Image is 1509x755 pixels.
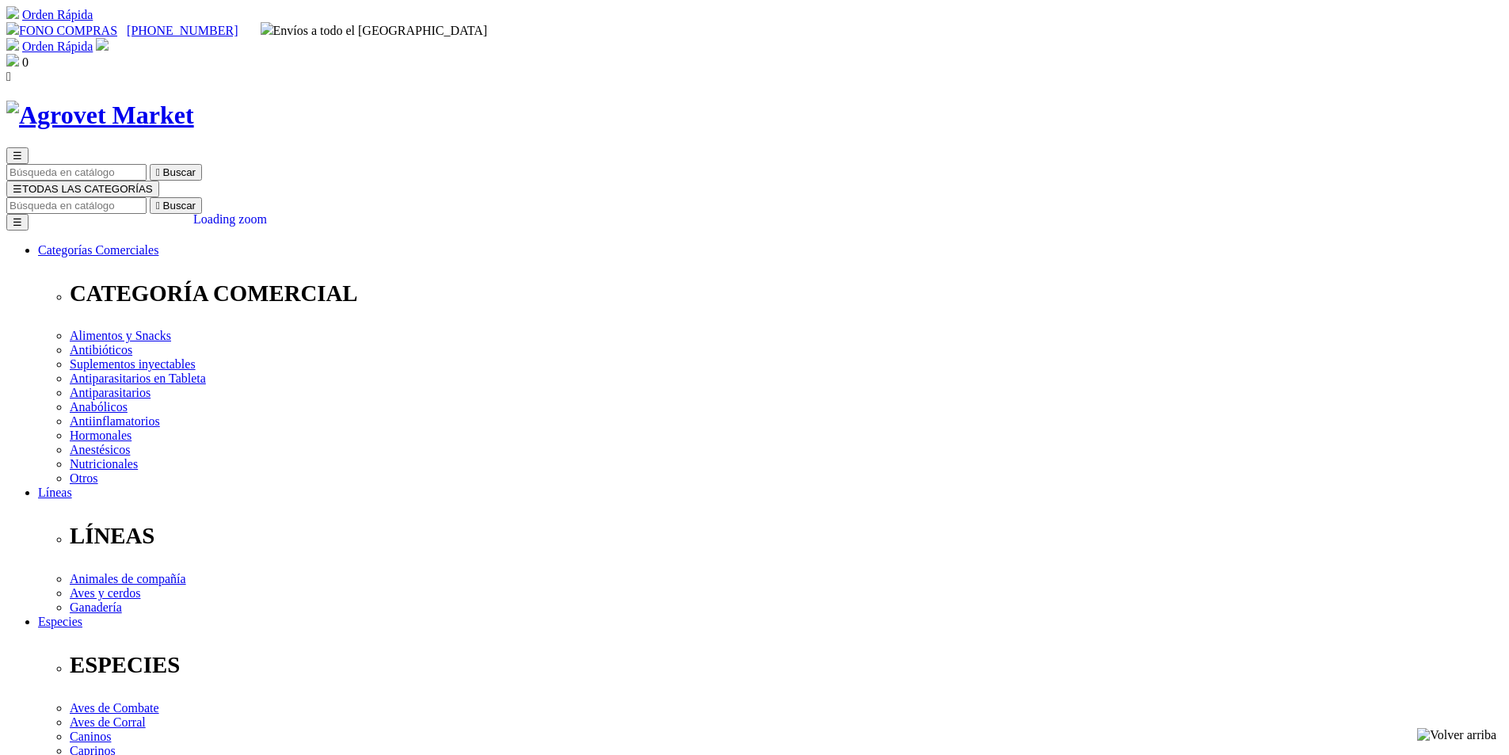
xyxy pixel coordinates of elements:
[70,652,1503,678] p: ESPECIES
[261,24,488,37] span: Envíos a todo el [GEOGRAPHIC_DATA]
[6,214,29,231] button: ☰
[163,200,196,212] span: Buscar
[6,24,117,37] a: FONO COMPRAS
[70,329,171,342] a: Alimentos y Snacks
[22,40,93,53] a: Orden Rápida
[6,101,194,130] img: Agrovet Market
[38,486,72,499] a: Líneas
[163,166,196,178] span: Buscar
[13,150,22,162] span: ☰
[70,280,1503,307] p: CATEGORÍA COMERCIAL
[70,357,196,371] a: Suplementos inyectables
[6,6,19,19] img: shopping-cart.svg
[6,181,159,197] button: ☰TODAS LAS CATEGORÍAS
[13,183,22,195] span: ☰
[70,400,128,414] a: Anabólicos
[96,38,109,51] img: user.svg
[96,40,109,53] a: Acceda a su cuenta de cliente
[70,457,138,471] a: Nutricionales
[38,615,82,628] a: Especies
[70,523,1503,549] p: LÍNEAS
[261,22,273,35] img: delivery-truck.svg
[6,197,147,214] input: Buscar
[70,601,122,614] a: Ganadería
[156,200,160,212] i: 
[22,8,93,21] a: Orden Rápida
[6,54,19,67] img: shopping-bag.svg
[70,414,160,428] a: Antiinflamatorios
[70,701,159,715] a: Aves de Combate
[70,429,131,442] a: Hormonales
[70,443,130,456] a: Anestésicos
[6,38,19,51] img: shopping-cart.svg
[193,212,267,227] div: Loading zoom
[1417,728,1496,742] img: Volver arriba
[127,24,238,37] a: [PHONE_NUMBER]
[6,22,19,35] img: phone.svg
[70,386,151,399] a: Antiparasitarios
[6,164,147,181] input: Buscar
[6,70,11,83] i: 
[6,147,29,164] button: ☰
[70,372,206,385] a: Antiparasitarios en Tableta
[70,730,111,743] a: Caninos
[22,55,29,69] span: 0
[70,343,132,357] a: Antibióticos
[70,715,146,729] a: Aves de Corral
[156,166,160,178] i: 
[70,586,140,600] a: Aves y cerdos
[38,243,158,257] a: Categorías Comerciales
[150,197,202,214] button:  Buscar
[70,572,186,585] a: Animales de compañía
[150,164,202,181] button:  Buscar
[70,471,98,485] a: Otros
